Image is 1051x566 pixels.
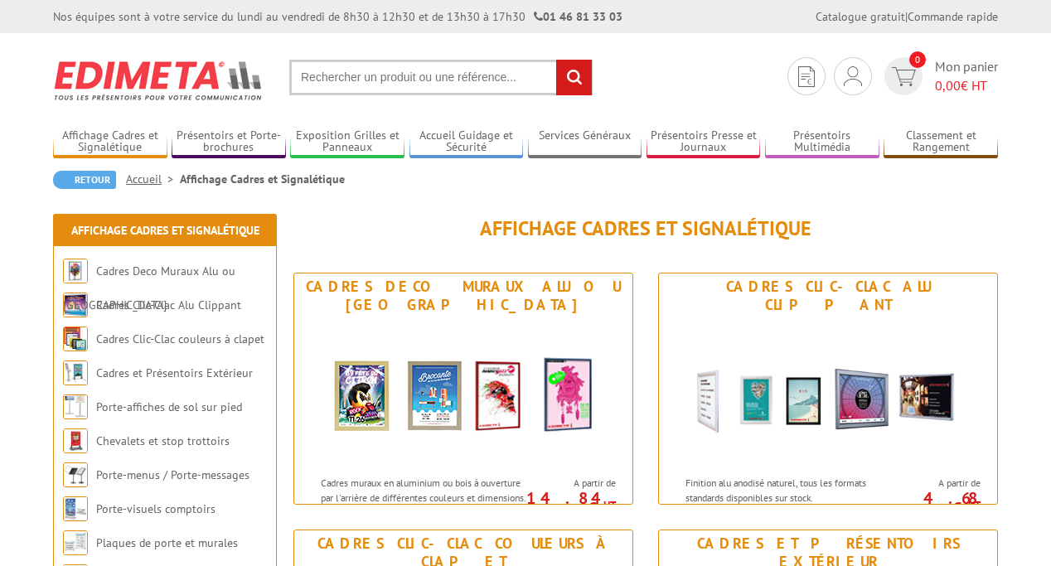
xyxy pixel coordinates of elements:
img: Porte-visuels comptoirs [63,496,88,521]
div: Nos équipes sont à votre service du lundi au vendredi de 8h30 à 12h30 et de 13h30 à 17h30 [53,8,622,25]
a: Porte-affiches de sol sur pied [96,399,242,414]
span: A partir de [896,477,981,490]
p: Cadres muraux en aluminium ou bois à ouverture par l'arrière de différentes couleurs et dimension... [321,476,526,533]
a: Cadres Clic-Clac Alu Clippant [96,298,241,312]
p: 14.84 € [523,493,616,513]
span: € HT [935,76,998,95]
a: Porte-menus / Porte-messages [96,467,249,482]
img: devis rapide [798,66,815,87]
h1: Affichage Cadres et Signalétique [293,218,998,239]
a: Cadres Deco Muraux Alu ou [GEOGRAPHIC_DATA] [63,264,235,312]
a: Présentoirs Multimédia [765,128,879,156]
sup: HT [603,498,616,512]
span: 0,00 [935,77,961,94]
img: devis rapide [892,67,916,86]
a: Cadres Clic-Clac Alu Clippant Cadres Clic-Clac Alu Clippant Finition alu anodisé naturel, tous le... [658,273,998,505]
img: Cadres et Présentoirs Extérieur [63,360,88,385]
img: Cadres Clic-Clac Alu Clippant [675,318,981,467]
a: Présentoirs et Porte-brochures [172,128,286,156]
input: Rechercher un produit ou une référence... [289,60,593,95]
a: Accueil Guidage et Sécurité [409,128,524,156]
span: Mon panier [935,57,998,95]
img: Porte-affiches de sol sur pied [63,394,88,419]
div: Cadres Deco Muraux Alu ou [GEOGRAPHIC_DATA] [298,278,628,314]
input: rechercher [556,60,592,95]
a: Affichage Cadres et Signalétique [53,128,167,156]
a: devis rapide 0 Mon panier 0,00€ HT [880,57,998,95]
img: Cadres Deco Muraux Alu ou Bois [63,259,88,283]
a: Cadres Clic-Clac couleurs à clapet [96,331,264,346]
a: Porte-visuels comptoirs [96,501,216,516]
a: Retour [53,171,116,189]
img: Edimeta [53,50,264,111]
img: Plaques de porte et murales [63,530,88,555]
p: Finition alu anodisé naturel, tous les formats standards disponibles sur stock. [685,476,891,504]
a: Commande rapide [908,9,998,24]
strong: 01 46 81 33 03 [534,9,622,24]
img: Cadres Clic-Clac couleurs à clapet [63,327,88,351]
p: 4.68 € [888,493,981,513]
li: Affichage Cadres et Signalétique [180,171,345,187]
a: Cadres Deco Muraux Alu ou [GEOGRAPHIC_DATA] Cadres Deco Muraux Alu ou Bois Cadres muraux en alumi... [293,273,633,505]
span: 0 [909,51,926,68]
img: Chevalets et stop trottoirs [63,428,88,453]
div: Cadres Clic-Clac Alu Clippant [663,278,993,314]
a: Services Généraux [528,128,642,156]
a: Cadres et Présentoirs Extérieur [96,365,253,380]
img: Cadres Deco Muraux Alu ou Bois [310,318,617,467]
a: Présentoirs Presse et Journaux [647,128,761,156]
sup: HT [968,498,981,512]
img: Porte-menus / Porte-messages [63,462,88,487]
a: Exposition Grilles et Panneaux [290,128,404,156]
a: Accueil [126,172,180,186]
a: Plaques de porte et murales [96,535,238,550]
span: A partir de [531,477,616,490]
a: Affichage Cadres et Signalétique [71,223,259,238]
div: | [816,8,998,25]
a: Chevalets et stop trottoirs [96,433,230,448]
a: Classement et Rangement [884,128,998,156]
img: devis rapide [844,66,862,86]
a: Catalogue gratuit [816,9,905,24]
